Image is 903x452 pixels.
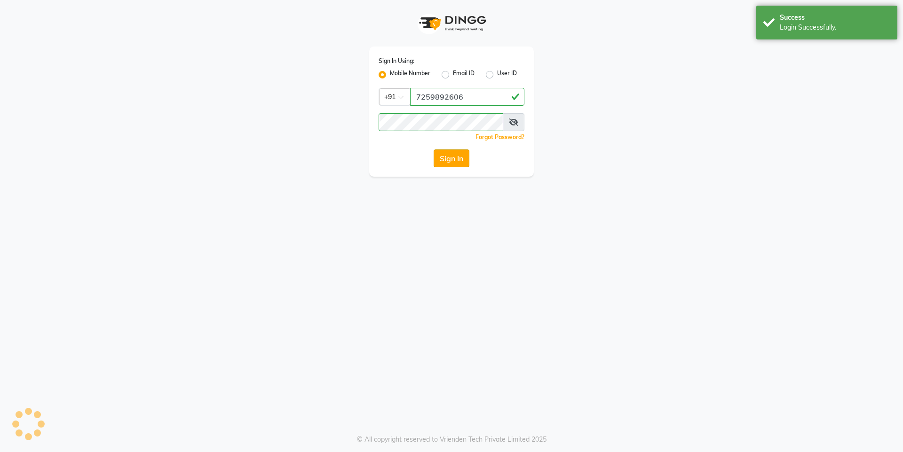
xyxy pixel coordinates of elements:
img: logo1.svg [414,9,489,37]
label: User ID [497,69,517,80]
input: Username [410,88,524,106]
label: Mobile Number [390,69,430,80]
label: Sign In Using: [379,57,414,65]
div: Login Successfully. [780,23,890,32]
a: Forgot Password? [475,133,524,140]
button: Sign In [434,149,469,167]
label: Email ID [453,69,475,80]
div: Success [780,13,890,23]
input: Username [379,113,503,131]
